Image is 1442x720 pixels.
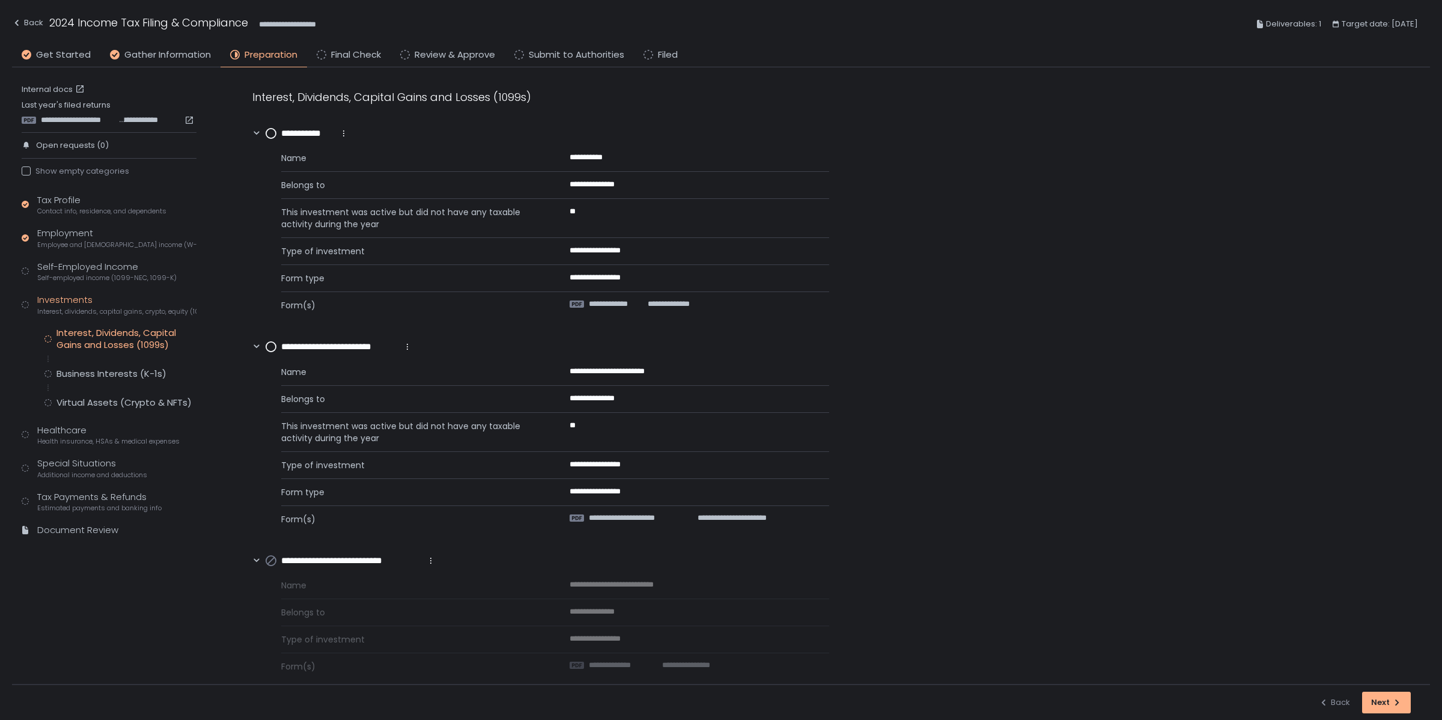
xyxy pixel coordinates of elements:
[12,14,43,34] button: Back
[37,471,147,480] span: Additional income and deductions
[658,48,678,62] span: Filed
[1319,697,1350,708] div: Back
[37,240,196,249] span: Employee and [DEMOGRAPHIC_DATA] income (W-2s)
[37,227,196,249] div: Employment
[415,48,495,62] span: Review & Approve
[281,299,541,311] span: Form(s)
[22,100,196,125] div: Last year's filed returns
[529,48,624,62] span: Submit to Authorities
[37,260,177,283] div: Self-Employed Income
[37,307,196,316] span: Interest, dividends, capital gains, crypto, equity (1099s, K-1s)
[36,140,109,151] span: Open requests (0)
[56,397,192,409] div: Virtual Assets (Crypto & NFTs)
[252,89,829,105] div: Interest, Dividends, Capital Gains and Losses (1099s)
[49,14,248,31] h1: 2024 Income Tax Filing & Compliance
[281,606,541,618] span: Belongs to
[56,327,196,351] div: Interest, Dividends, Capital Gains and Losses (1099s)
[1319,692,1350,713] button: Back
[331,48,381,62] span: Final Check
[281,486,541,498] span: Form type
[281,245,541,257] span: Type of investment
[37,424,180,447] div: Healthcare
[37,194,166,216] div: Tax Profile
[36,48,91,62] span: Get Started
[124,48,211,62] span: Gather Information
[1266,17,1321,31] span: Deliverables: 1
[37,523,118,537] div: Document Review
[56,368,166,380] div: Business Interests (K-1s)
[281,152,541,164] span: Name
[281,179,541,191] span: Belongs to
[281,459,541,471] span: Type of investment
[281,513,541,525] span: Form(s)
[37,490,162,513] div: Tax Payments & Refunds
[281,366,541,378] span: Name
[37,457,147,480] div: Special Situations
[1371,697,1402,708] div: Next
[1362,692,1411,713] button: Next
[37,437,180,446] span: Health insurance, HSAs & medical expenses
[281,206,541,230] span: This investment was active but did not have any taxable activity during the year
[245,48,297,62] span: Preparation
[12,16,43,30] div: Back
[281,272,541,284] span: Form type
[37,293,196,316] div: Investments
[281,633,541,645] span: Type of investment
[281,579,541,591] span: Name
[37,207,166,216] span: Contact info, residence, and dependents
[1342,17,1418,31] span: Target date: [DATE]
[37,504,162,513] span: Estimated payments and banking info
[22,84,87,95] a: Internal docs
[281,393,541,405] span: Belongs to
[37,273,177,282] span: Self-employed income (1099-NEC, 1099-K)
[281,661,541,673] span: Form(s)
[281,420,541,444] span: This investment was active but did not have any taxable activity during the year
